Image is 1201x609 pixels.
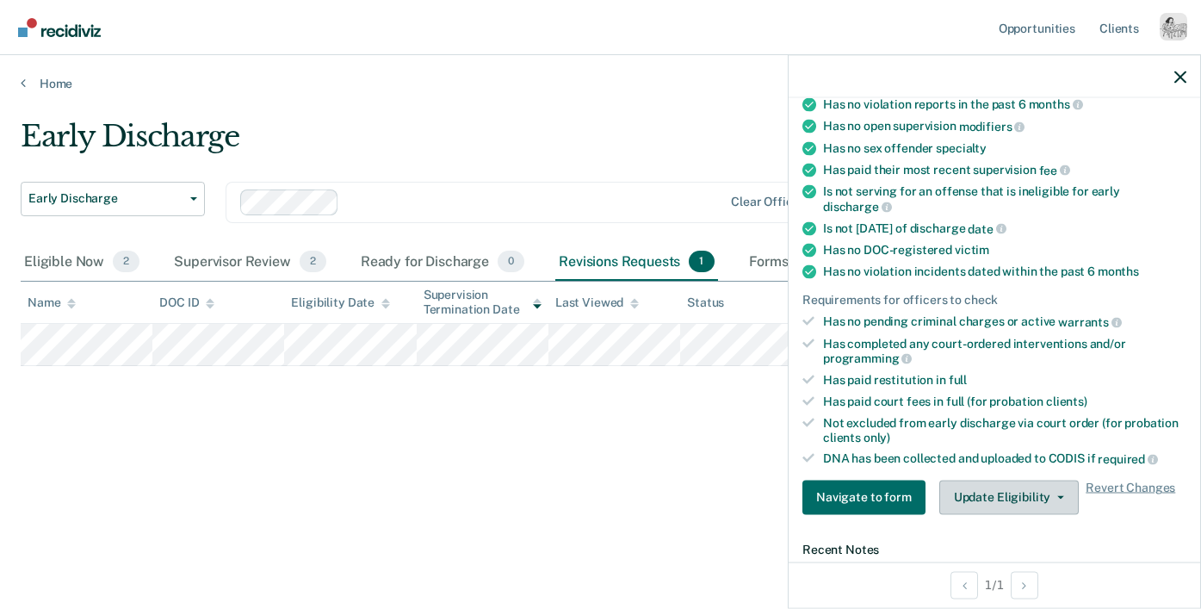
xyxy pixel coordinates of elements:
[823,243,1186,258] div: Has no DOC-registered
[731,195,810,209] div: Clear officers
[555,295,639,310] div: Last Viewed
[687,295,724,310] div: Status
[689,251,714,273] span: 1
[21,244,143,282] div: Eligible Now
[823,351,912,365] span: programming
[823,314,1186,330] div: Has no pending criminal charges or active
[823,221,1186,236] div: Is not [DATE] of discharge
[357,244,528,282] div: Ready for Discharge
[959,119,1025,133] span: modifiers
[1086,480,1175,514] span: Revert Changes
[28,295,76,310] div: Name
[1046,394,1087,407] span: clients)
[170,244,330,282] div: Supervisor Review
[823,184,1186,214] div: Is not serving for an offense that is ineligible for early
[823,264,1186,279] div: Has no violation incidents dated within the past 6
[291,295,390,310] div: Eligibility Date
[802,480,932,514] a: Navigate to form link
[823,451,1186,467] div: DNA has been collected and uploaded to CODIS if
[939,480,1079,514] button: Update Eligibility
[1039,163,1070,177] span: fee
[949,373,967,387] span: full
[823,199,892,213] span: discharge
[955,243,989,257] span: victim
[18,18,101,37] img: Recidiviz
[1058,314,1122,328] span: warrants
[823,415,1186,444] div: Not excluded from early discharge via court order (for probation clients
[864,430,890,444] span: only)
[823,140,1186,155] div: Has no sex offender
[1011,571,1038,599] button: Next Opportunity
[823,373,1186,388] div: Has paid restitution in
[823,96,1186,112] div: Has no violation reports in the past 6
[424,288,542,317] div: Supervision Termination Date
[789,562,1200,607] div: 1 / 1
[21,76,1180,91] a: Home
[936,140,987,154] span: specialty
[823,119,1186,134] div: Has no open supervision
[498,251,524,273] span: 0
[555,244,717,282] div: Revisions Requests
[113,251,139,273] span: 2
[159,295,214,310] div: DOC ID
[300,251,326,273] span: 2
[823,162,1186,177] div: Has paid their most recent supervision
[21,119,921,168] div: Early Discharge
[1098,452,1158,466] span: required
[968,221,1006,235] span: date
[1029,97,1083,111] span: months
[1160,13,1187,40] button: Profile dropdown button
[1098,264,1139,278] span: months
[746,244,897,282] div: Forms Submitted
[802,542,1186,556] dt: Recent Notes
[802,293,1186,308] div: Requirements for officers to check
[950,571,978,599] button: Previous Opportunity
[28,191,183,206] span: Early Discharge
[823,394,1186,408] div: Has paid court fees in full (for probation
[823,336,1186,365] div: Has completed any court-ordered interventions and/or
[802,480,926,514] button: Navigate to form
